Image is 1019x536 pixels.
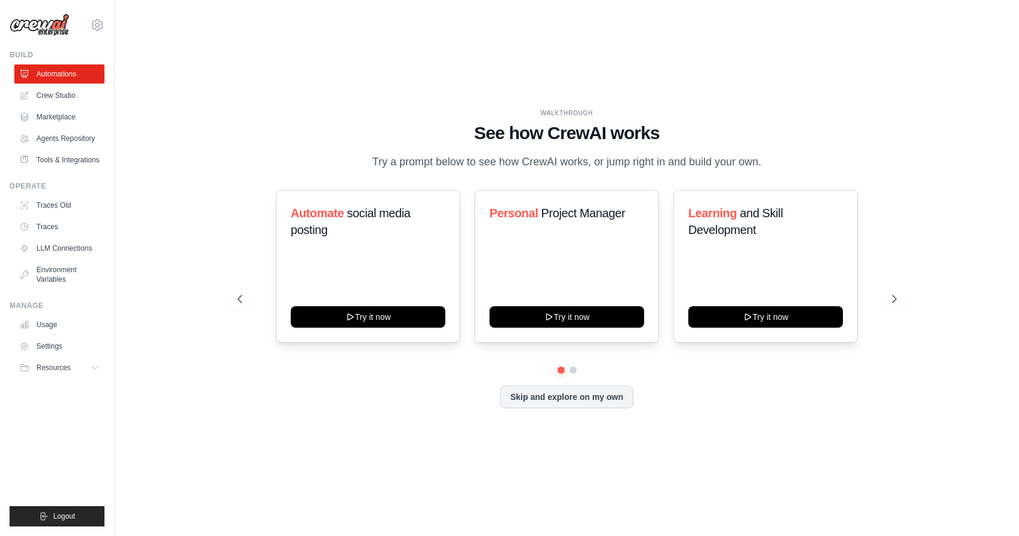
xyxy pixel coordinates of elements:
div: Manage [10,301,104,310]
a: Marketplace [14,107,104,127]
a: Tools & Integrations [14,150,104,170]
a: Traces [14,217,104,236]
button: Try it now [688,306,843,328]
button: Try it now [490,306,644,328]
a: Crew Studio [14,86,104,105]
span: Project Manager [541,207,625,220]
button: Try it now [291,306,445,328]
a: Environment Variables [14,260,104,289]
span: Learning [688,207,737,220]
p: Try a prompt below to see how CrewAI works, or jump right in and build your own. [367,153,768,171]
img: Logo [10,14,69,36]
span: Logout [53,512,75,521]
span: Automate [291,207,344,220]
span: Personal [490,207,538,220]
h1: See how CrewAI works [238,122,897,144]
div: Build [10,50,104,60]
a: LLM Connections [14,239,104,258]
button: Logout [10,506,104,526]
a: Agents Repository [14,129,104,148]
button: Resources [14,358,104,377]
a: Automations [14,64,104,84]
div: Operate [10,181,104,191]
span: Resources [36,363,70,372]
div: WALKTHROUGH [238,109,897,118]
a: Traces Old [14,196,104,215]
a: Settings [14,337,104,356]
span: social media posting [291,207,411,236]
a: Usage [14,315,104,334]
button: Skip and explore on my own [500,386,633,408]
